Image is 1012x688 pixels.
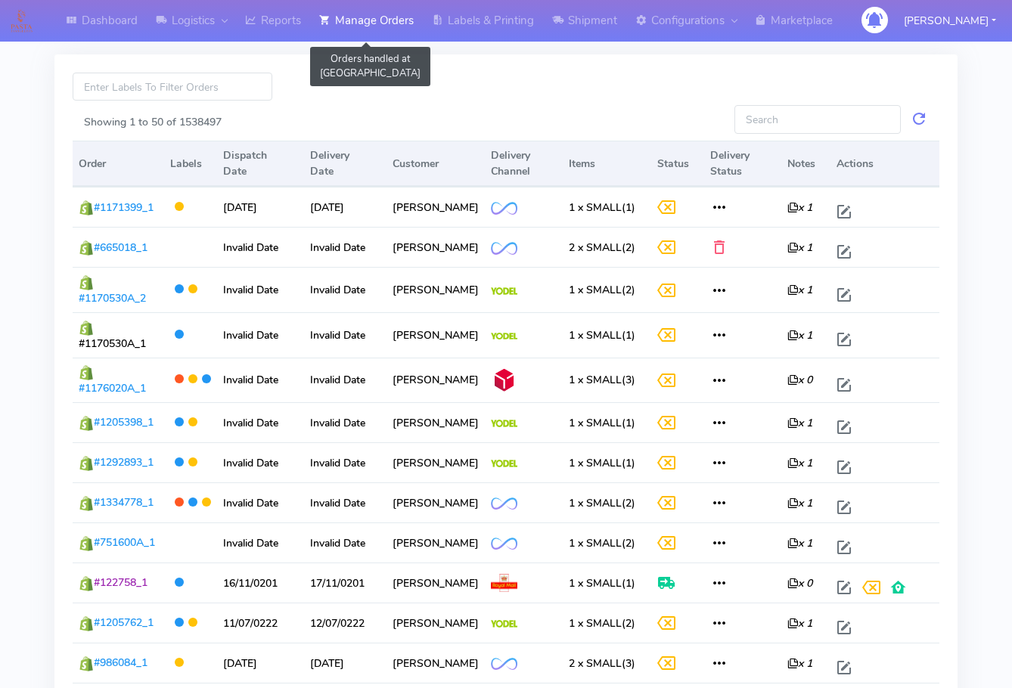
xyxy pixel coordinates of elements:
img: OnFleet [491,538,517,550]
span: 1 x SMALL [569,576,622,590]
i: x 1 [787,283,812,297]
td: Invalid Date [217,482,304,522]
td: 12/07/0222 [304,603,387,643]
span: #1292893_1 [94,455,154,470]
span: (1) [569,328,635,342]
img: DPD [491,367,517,393]
td: [PERSON_NAME] [386,358,485,403]
span: #1205762_1 [94,615,154,630]
img: Yodel [491,420,517,427]
td: Invalid Date [217,402,304,442]
img: Royal Mail [491,574,517,592]
td: 16/11/0201 [217,562,304,603]
th: Labels [164,141,217,187]
td: Invalid Date [304,358,387,403]
td: [PERSON_NAME] [386,187,485,227]
span: 1 x SMALL [569,416,622,430]
button: [PERSON_NAME] [892,5,1007,36]
td: [PERSON_NAME] [386,522,485,562]
img: OnFleet [491,658,517,671]
span: 1 x SMALL [569,283,622,297]
td: Invalid Date [304,227,387,267]
span: 2 x SMALL [569,656,622,671]
img: Yodel [491,620,517,628]
td: Invalid Date [304,402,387,442]
td: [PERSON_NAME] [386,312,485,358]
td: [DATE] [217,187,304,227]
span: 1 x SMALL [569,536,622,550]
th: Delivery Channel [485,141,563,187]
span: #751600A_1 [94,535,155,550]
img: Yodel [491,333,517,340]
td: [PERSON_NAME] [386,643,485,683]
i: x 1 [787,496,812,510]
span: #1334778_1 [94,495,154,510]
td: [PERSON_NAME] [386,482,485,522]
span: (1) [569,576,635,590]
label: Showing 1 to 50 of 1538497 [84,114,222,130]
span: #665018_1 [94,240,147,255]
img: OnFleet [491,242,517,255]
input: Search [734,105,902,133]
td: [PERSON_NAME] [386,442,485,482]
span: (1) [569,456,635,470]
i: x 1 [787,200,812,215]
th: Order [73,141,164,187]
span: (2) [569,616,635,631]
span: (2) [569,536,635,550]
span: (3) [569,373,635,387]
i: x 1 [787,656,812,671]
span: (2) [569,496,635,510]
input: Enter Labels To Filter Orders [73,73,272,101]
span: #122758_1 [94,575,147,590]
td: Invalid Date [217,522,304,562]
td: 11/07/0222 [217,603,304,643]
span: 1 x SMALL [569,373,622,387]
span: #1170530A_2 [79,291,146,305]
span: 1 x SMALL [569,328,622,342]
span: (2) [569,283,635,297]
span: #1170530A_1 [79,336,146,351]
td: Invalid Date [304,482,387,522]
span: (1) [569,416,635,430]
td: [DATE] [304,643,387,683]
span: #1176020A_1 [79,381,146,395]
img: Yodel [491,460,517,467]
span: #1205398_1 [94,415,154,429]
td: [PERSON_NAME] [386,227,485,267]
i: x 1 [787,416,812,430]
i: x 1 [787,240,812,255]
span: 1 x SMALL [569,496,622,510]
td: Invalid Date [217,358,304,403]
span: 1 x SMALL [569,456,622,470]
img: OnFleet [491,202,517,215]
th: Status [651,141,704,187]
td: Invalid Date [304,312,387,358]
span: #986084_1 [94,655,147,670]
th: Customer [386,141,485,187]
i: x 1 [787,328,812,342]
td: [PERSON_NAME] [386,562,485,603]
th: Actions [830,141,939,187]
td: Invalid Date [304,442,387,482]
img: OnFleet [491,497,517,510]
span: 1 x SMALL [569,200,622,215]
span: 1 x SMALL [569,616,622,631]
td: Invalid Date [217,312,304,358]
th: Delivery Date [304,141,387,187]
span: (3) [569,656,635,671]
td: Invalid Date [217,227,304,267]
td: [PERSON_NAME] [386,267,485,312]
th: Delivery Status [704,141,782,187]
span: #1171399_1 [94,200,154,215]
img: Yodel [491,287,517,295]
th: Dispatch Date [217,141,304,187]
span: (1) [569,200,635,215]
td: [DATE] [217,643,304,683]
span: (2) [569,240,635,255]
td: Invalid Date [304,267,387,312]
th: Items [563,141,651,187]
i: x 1 [787,456,812,470]
td: 17/11/0201 [304,562,387,603]
td: Invalid Date [304,522,387,562]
